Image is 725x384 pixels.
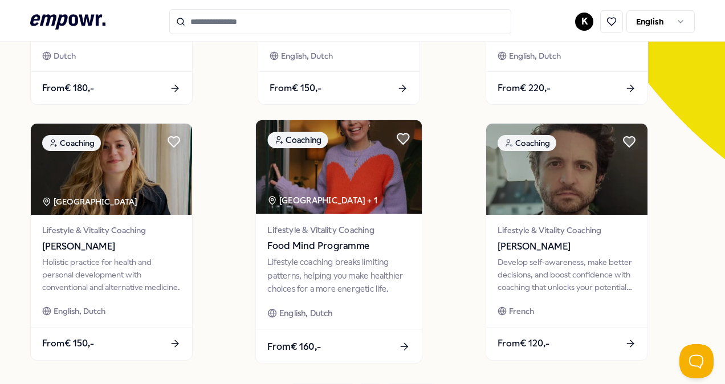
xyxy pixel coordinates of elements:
[268,339,321,354] span: From € 160,-
[498,81,551,96] span: From € 220,-
[268,239,410,254] span: Food Mind Programme
[42,224,181,236] span: Lifestyle & Vitality Coaching
[42,239,181,254] span: [PERSON_NAME]
[268,132,328,149] div: Coaching
[281,50,333,62] span: English, Dutch
[679,344,714,378] iframe: Help Scout Beacon - Open
[270,81,321,96] span: From € 150,-
[54,305,105,317] span: English, Dutch
[268,256,410,295] div: Lifestyle coaching breaks limiting patterns, helping you make healthier choices for a more energe...
[42,135,101,151] div: Coaching
[486,123,648,360] a: package imageCoachingLifestyle & Vitality Coaching[PERSON_NAME]Develop self-awareness, make bette...
[498,135,556,151] div: Coaching
[268,223,410,236] span: Lifestyle & Vitality Coaching
[31,124,192,215] img: package image
[42,256,181,294] div: Holistic practice for health and personal development with conventional and alternative medicine.
[30,123,193,360] a: package imageCoaching[GEOGRAPHIC_DATA] Lifestyle & Vitality Coaching[PERSON_NAME]Holistic practic...
[169,9,511,34] input: Search for products, categories or subcategories
[42,336,94,351] span: From € 150,-
[42,81,94,96] span: From € 180,-
[268,194,378,207] div: [GEOGRAPHIC_DATA] + 1
[498,256,636,294] div: Develop self-awareness, make better decisions, and boost confidence with coaching that unlocks yo...
[54,50,76,62] span: Dutch
[575,13,593,31] button: K
[279,307,333,320] span: English, Dutch
[498,239,636,254] span: [PERSON_NAME]
[509,305,534,317] span: French
[256,120,422,214] img: package image
[498,336,549,351] span: From € 120,-
[498,224,636,236] span: Lifestyle & Vitality Coaching
[255,120,423,364] a: package imageCoaching[GEOGRAPHIC_DATA] + 1Lifestyle & Vitality CoachingFood Mind ProgrammeLifesty...
[509,50,561,62] span: English, Dutch
[42,195,139,208] div: [GEOGRAPHIC_DATA]
[486,124,647,215] img: package image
